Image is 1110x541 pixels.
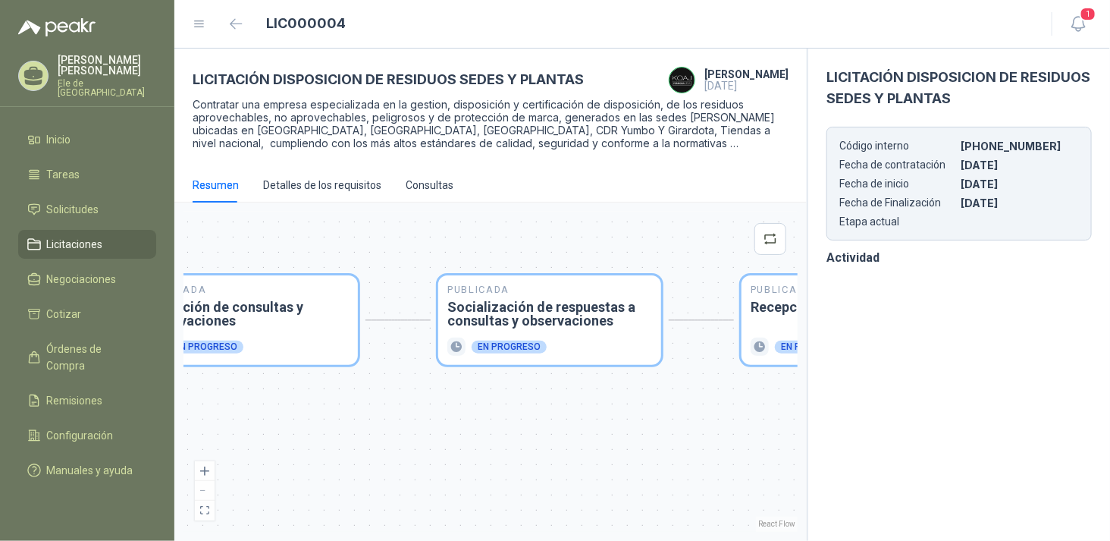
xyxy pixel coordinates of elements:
[47,271,117,288] span: Negociaciones
[826,67,1092,110] h3: LICITACIÓN DISPOSICION DE RESIDUOS SEDES Y PLANTAS
[195,461,215,521] div: React Flow controls
[18,300,156,329] a: Cotizar
[447,285,652,294] p: Publicada
[742,275,964,365] div: PublicadaRecepción de ofertasEn progreso
[826,248,1092,267] h3: Actividad
[144,300,349,328] h3: Recepción de consultas y observaciones
[447,300,652,328] h3: Socialización de respuestas a consultas y observaciones
[18,265,156,294] a: Negociaciones
[195,461,215,481] button: zoom in
[267,13,346,34] h1: LIC000004
[47,341,142,374] span: Órdenes de Compra
[135,275,358,365] div: PublicadaRecepción de consultas y observacionesEn progreso
[751,300,955,314] h3: Recepción de ofertas
[669,68,695,93] img: Company Logo
[438,275,661,365] div: PublicadaSocialización de respuestas a consultas y observacionesEn progreso
[47,427,114,444] span: Configuración
[193,69,584,90] h3: LICITACIÓN DISPOSICION DE RESIDUOS SEDES Y PLANTAS
[144,285,349,294] p: Publicada
[18,195,156,224] a: Solicitudes
[961,178,1079,190] p: [DATE]
[193,98,789,149] p: Contratar una empresa especializada en la gestion, disposición y certificación de disposición, de...
[18,386,156,415] a: Remisiones
[704,80,789,92] p: [DATE]
[47,201,99,218] span: Solicitudes
[961,140,1079,153] p: [PHONE_NUMBER]
[168,341,243,354] div: En progreso
[47,462,133,479] span: Manuales y ayuda
[839,140,958,153] p: Código interno
[195,481,215,501] button: zoom out
[961,197,1079,209] p: [DATE]
[18,335,156,380] a: Órdenes de Compra
[18,230,156,259] a: Licitaciones
[839,178,958,190] p: Fecha de inicio
[193,177,239,193] div: Resumen
[47,166,80,183] span: Tareas
[839,159,958,171] p: Fecha de contratación
[775,341,850,354] div: En progreso
[47,236,103,253] span: Licitaciones
[839,215,958,228] p: Etapa actual
[58,55,156,76] p: [PERSON_NAME] [PERSON_NAME]
[47,306,82,322] span: Cotizar
[1065,11,1092,38] button: 1
[18,456,156,485] a: Manuales y ayuda
[758,520,795,528] a: React Flow attribution
[406,177,453,193] div: Consultas
[961,159,1079,171] p: [DATE]
[18,125,156,154] a: Inicio
[754,223,786,255] button: retweet
[472,341,547,354] div: En progreso
[18,421,156,450] a: Configuración
[1080,7,1096,21] span: 1
[704,69,789,80] h4: [PERSON_NAME]
[839,197,958,209] p: Fecha de Finalización
[195,501,215,521] button: fit view
[47,392,103,409] span: Remisiones
[18,160,156,189] a: Tareas
[18,18,96,36] img: Logo peakr
[751,285,955,294] p: Publicada
[58,79,156,97] p: Ele de [GEOGRAPHIC_DATA]
[263,177,381,193] div: Detalles de los requisitos
[47,131,71,148] span: Inicio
